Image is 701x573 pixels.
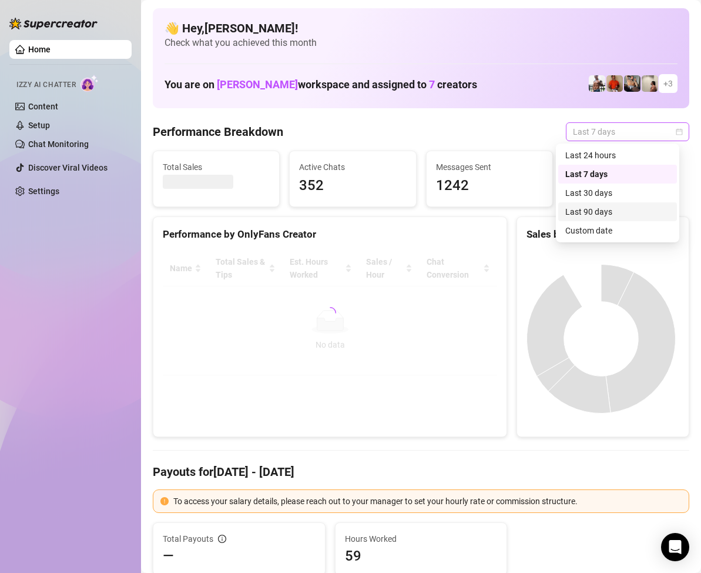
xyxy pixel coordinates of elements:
img: logo-BBDzfeDw.svg [9,18,98,29]
a: Content [28,102,58,111]
img: Ralphy [642,75,658,92]
img: AI Chatter [81,75,99,92]
img: JUSTIN [589,75,605,92]
h4: 👋 Hey, [PERSON_NAME] ! [165,20,677,36]
div: Last 90 days [558,202,677,221]
h4: Performance Breakdown [153,124,283,140]
div: To access your salary details, please reach out to your manager to set your hourly rate or commis... [173,495,682,508]
div: Custom date [558,221,677,240]
img: George [624,75,640,92]
a: Setup [28,121,50,130]
span: info-circle [218,535,226,543]
div: Sales by OnlyFans Creator [526,226,679,242]
a: Chat Monitoring [28,139,89,149]
span: 7 [429,78,435,91]
span: + 3 [663,77,673,90]
span: Izzy AI Chatter [16,79,76,91]
div: Last 90 days [565,205,670,218]
div: Last 24 hours [558,146,677,165]
span: loading [324,307,337,319]
span: Messages Sent [436,161,543,174]
h1: You are on workspace and assigned to creators [165,78,477,91]
div: Last 7 days [558,165,677,184]
div: Last 7 days [565,168,670,181]
span: 59 [345,547,498,565]
span: calendar [676,128,683,135]
div: Last 30 days [558,184,677,202]
span: Total Payouts [163,532,213,545]
span: 352 [299,175,406,197]
span: — [163,547,174,565]
div: Performance by OnlyFans Creator [163,226,497,242]
span: [PERSON_NAME] [217,78,298,91]
h4: Payouts for [DATE] - [DATE] [153,464,689,480]
div: Open Intercom Messenger [661,533,689,561]
span: Total Sales [163,161,270,174]
span: Active Chats [299,161,406,174]
span: Check what you achieved this month [165,36,677,49]
span: Hours Worked [345,532,498,545]
a: Settings [28,186,59,196]
div: Last 30 days [565,186,670,199]
a: Discover Viral Videos [28,163,108,172]
a: Home [28,45,51,54]
div: Custom date [565,224,670,237]
span: Last 7 days [573,123,682,141]
img: Justin [606,75,623,92]
div: Last 24 hours [565,149,670,162]
span: 1242 [436,175,543,197]
span: exclamation-circle [160,497,169,505]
